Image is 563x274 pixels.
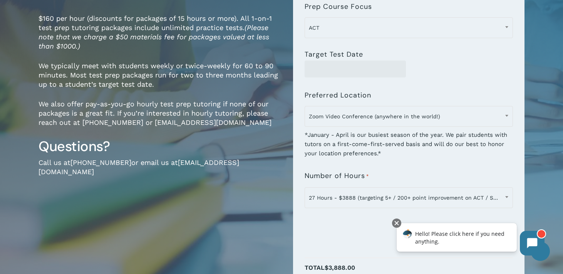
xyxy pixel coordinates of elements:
[305,172,369,180] label: Number of Hours
[389,217,552,263] iframe: Chatbot
[305,17,513,38] span: ACT
[305,190,513,206] span: 27 Hours - $3888 (targeting 5+ / 200+ point improvement on ACT / SAT; reg. $4320)
[305,108,513,124] span: Zoom Video Conference (anywhere in the world!)
[305,50,363,58] label: Target Test Date
[39,14,281,61] p: $160 per hour (discounts for packages of 15 hours or more). All 1-on-1 test prep tutoring package...
[39,61,281,99] p: We typically meet with students weekly or twice-weekly for 60 to 90 minutes. Most test prep packa...
[305,20,513,36] span: ACT
[305,187,513,208] span: 27 Hours - $3888 (targeting 5+ / 200+ point improvement on ACT / SAT; reg. $4320)
[305,106,513,127] span: Zoom Video Conference (anywhere in the world!)
[39,138,281,155] h3: Questions?
[325,264,355,271] span: $3,888.00
[39,158,239,176] a: [EMAIL_ADDRESS][DOMAIN_NAME]
[305,3,372,10] label: Prep Course Focus
[305,91,371,99] label: Preferred Location
[305,125,513,158] div: *January - April is our busiest season of the year. We pair students with tutors on a first-come-...
[39,158,281,187] p: Call us at or email us at
[305,213,422,243] iframe: reCAPTCHA
[70,158,131,166] a: [PHONE_NUMBER]
[39,24,269,50] em: (Please note that we charge a $50 materials fee for packages valued at less than $1000.)
[39,99,281,138] p: We also offer pay-as-you-go hourly test prep tutoring if none of our packages is a great fit. If ...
